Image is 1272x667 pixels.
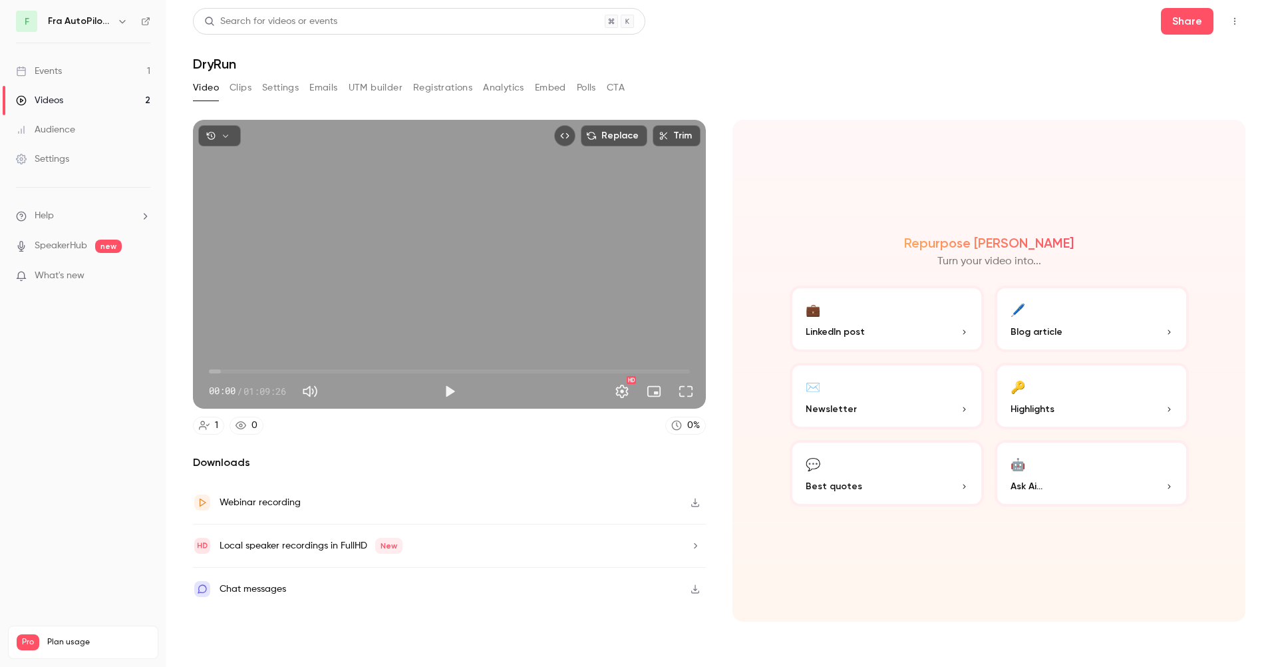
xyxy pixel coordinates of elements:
[237,384,242,398] span: /
[554,125,575,146] button: Embed video
[16,94,63,107] div: Videos
[790,440,984,507] button: 💬Best quotes
[134,270,150,282] iframe: Noticeable Trigger
[193,417,224,435] a: 1
[16,152,69,166] div: Settings
[687,419,700,433] div: 0 %
[806,479,862,493] span: Best quotes
[16,123,75,136] div: Audience
[16,209,150,223] li: help-dropdown-opener
[1011,299,1025,320] div: 🖊️
[1161,8,1213,35] button: Share
[193,56,1245,72] h1: DryRun
[16,65,62,78] div: Events
[790,363,984,429] button: ✉️Newsletter
[581,125,647,146] button: Replace
[349,77,402,99] button: UTM builder
[627,376,636,384] div: HD
[25,15,29,29] span: F
[35,209,54,223] span: Help
[673,378,699,405] button: Full screen
[607,77,625,99] button: CTA
[1011,325,1062,339] span: Blog article
[243,384,286,398] span: 01:09:26
[995,286,1189,352] button: 🖊️Blog article
[309,77,337,99] button: Emails
[230,77,251,99] button: Clips
[483,77,524,99] button: Analytics
[790,286,984,352] button: 💼LinkedIn post
[535,77,566,99] button: Embed
[204,15,337,29] div: Search for videos or events
[1011,402,1054,416] span: Highlights
[806,325,865,339] span: LinkedIn post
[35,239,87,253] a: SpeakerHub
[641,378,667,405] button: Turn on miniplayer
[17,634,39,650] span: Pro
[297,378,323,405] button: Mute
[806,299,820,320] div: 💼
[193,77,219,99] button: Video
[995,363,1189,429] button: 🔑Highlights
[35,269,84,283] span: What's new
[48,15,112,28] h6: Fra AutoPilot til TimeLog
[209,384,286,398] div: 00:00
[806,402,857,416] span: Newsletter
[413,77,472,99] button: Registrations
[806,376,820,397] div: ✉️
[995,440,1189,507] button: 🤖Ask Ai...
[220,538,402,554] div: Local speaker recordings in FullHD
[1011,453,1025,474] div: 🤖
[665,417,706,435] a: 0%
[262,77,299,99] button: Settings
[209,384,236,398] span: 00:00
[230,417,263,435] a: 0
[215,419,218,433] div: 1
[1011,479,1042,493] span: Ask Ai...
[220,495,301,511] div: Webinar recording
[1011,376,1025,397] div: 🔑
[47,637,150,648] span: Plan usage
[251,419,257,433] div: 0
[375,538,402,554] span: New
[220,581,286,597] div: Chat messages
[806,453,820,474] div: 💬
[653,125,701,146] button: Trim
[609,378,635,405] button: Settings
[904,235,1074,251] h2: Repurpose [PERSON_NAME]
[937,254,1041,270] p: Turn your video into...
[95,240,122,253] span: new
[577,77,596,99] button: Polls
[436,378,463,405] button: Play
[193,455,706,471] h2: Downloads
[1224,11,1245,32] button: Top Bar Actions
